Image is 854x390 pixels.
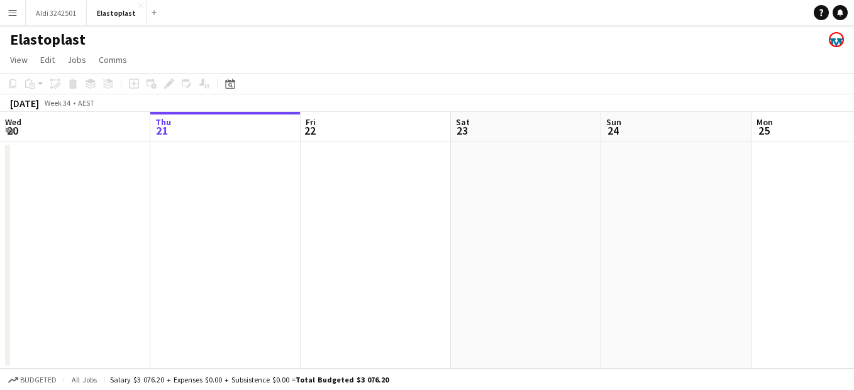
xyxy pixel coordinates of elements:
[6,373,58,387] button: Budgeted
[26,1,87,25] button: Aldi 3242501
[155,116,171,128] span: Thu
[3,123,21,138] span: 20
[606,116,621,128] span: Sun
[78,98,94,108] div: AEST
[62,52,91,68] a: Jobs
[87,1,147,25] button: Elastoplast
[69,375,99,384] span: All jobs
[296,375,389,384] span: Total Budgeted $3 076.20
[829,32,844,47] app-user-avatar: Kristin Kenneally
[40,54,55,65] span: Edit
[306,116,316,128] span: Fri
[42,98,73,108] span: Week 34
[757,116,773,128] span: Mon
[10,54,28,65] span: View
[5,116,21,128] span: Wed
[604,123,621,138] span: 24
[67,54,86,65] span: Jobs
[110,375,389,384] div: Salary $3 076.20 + Expenses $0.00 + Subsistence $0.00 =
[10,97,39,109] div: [DATE]
[153,123,171,138] span: 21
[304,123,316,138] span: 22
[10,30,86,49] h1: Elastoplast
[20,376,57,384] span: Budgeted
[5,52,33,68] a: View
[456,116,470,128] span: Sat
[35,52,60,68] a: Edit
[755,123,773,138] span: 25
[99,54,127,65] span: Comms
[94,52,132,68] a: Comms
[454,123,470,138] span: 23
